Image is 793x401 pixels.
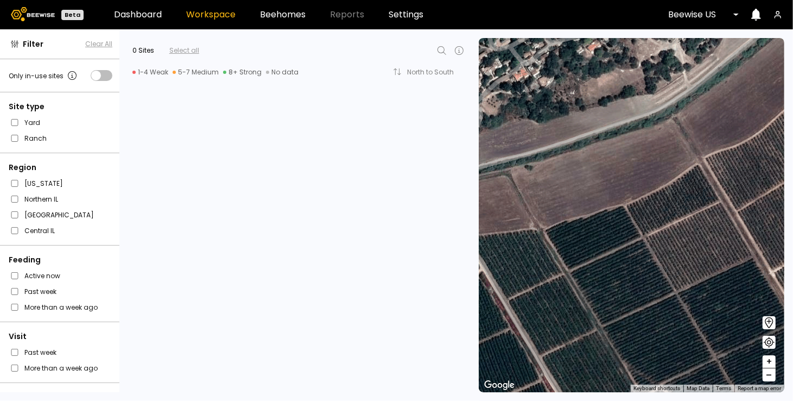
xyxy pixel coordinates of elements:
[9,331,112,342] div: Visit
[9,101,112,112] div: Site type
[24,286,56,297] label: Past week
[186,10,236,19] a: Workspace
[24,270,60,281] label: Active now
[9,69,79,82] div: Only in-use sites
[24,302,98,313] label: More than a week ago
[169,46,199,55] div: Select all
[763,368,776,381] button: –
[61,10,84,20] div: Beta
[24,133,47,144] label: Ranch
[633,385,680,392] button: Keyboard shortcuts
[24,178,63,189] label: [US_STATE]
[24,193,58,205] label: Northern IL
[9,162,112,173] div: Region
[24,209,94,221] label: [GEOGRAPHIC_DATA]
[481,378,517,392] img: Google
[223,68,262,77] div: 8+ Strong
[132,46,154,55] div: 0 Sites
[24,362,98,374] label: More than a week ago
[85,39,112,49] button: Clear All
[407,69,461,76] div: North to South
[173,68,219,77] div: 5-7 Medium
[9,254,112,266] div: Feeding
[266,68,299,77] div: No data
[260,10,306,19] a: Beehomes
[24,117,40,128] label: Yard
[763,355,776,368] button: +
[23,39,43,50] span: Filter
[687,385,709,392] button: Map Data
[330,10,364,19] span: Reports
[24,347,56,358] label: Past week
[132,68,168,77] div: 1-4 Weak
[766,368,772,382] span: –
[24,225,55,236] label: Central IL
[738,385,781,391] a: Report a map error
[11,7,55,21] img: Beewise logo
[114,10,162,19] a: Dashboard
[481,378,517,392] a: Open this area in Google Maps (opens a new window)
[389,10,423,19] a: Settings
[716,385,731,391] a: Terms (opens in new tab)
[766,355,772,368] span: +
